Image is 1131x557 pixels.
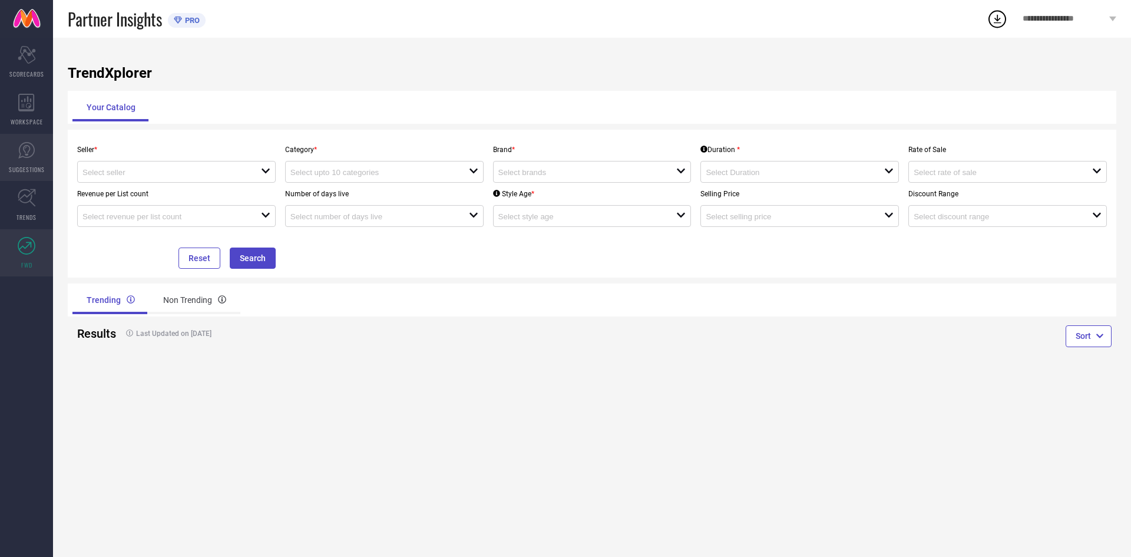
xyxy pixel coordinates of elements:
[178,248,220,269] button: Reset
[68,65,1116,81] h1: TrendXplorer
[1066,325,1112,347] button: Sort
[120,329,540,338] h4: Last Updated on [DATE]
[700,146,740,154] div: Duration
[77,146,276,154] p: Seller
[706,168,867,177] input: Select Duration
[706,212,867,221] input: Select selling price
[182,16,200,25] span: PRO
[77,190,276,198] p: Revenue per List count
[9,165,45,174] span: SUGGESTIONS
[77,327,111,341] h2: Results
[498,168,659,177] input: Select brands
[9,70,44,78] span: SCORECARDS
[914,212,1074,221] input: Select discount range
[290,212,451,221] input: Select number of days live
[908,190,1107,198] p: Discount Range
[498,212,659,221] input: Select style age
[11,117,43,126] span: WORKSPACE
[72,93,150,121] div: Your Catalog
[230,248,276,269] button: Search
[285,146,484,154] p: Category
[149,286,240,314] div: Non Trending
[82,168,243,177] input: Select seller
[16,213,37,222] span: TRENDS
[285,190,484,198] p: Number of days live
[290,168,451,177] input: Select upto 10 categories
[914,168,1074,177] input: Select rate of sale
[72,286,149,314] div: Trending
[908,146,1107,154] p: Rate of Sale
[493,146,692,154] p: Brand
[68,7,162,31] span: Partner Insights
[987,8,1008,29] div: Open download list
[82,212,243,221] input: Select revenue per list count
[700,190,899,198] p: Selling Price
[493,190,534,198] div: Style Age
[21,261,32,269] span: FWD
